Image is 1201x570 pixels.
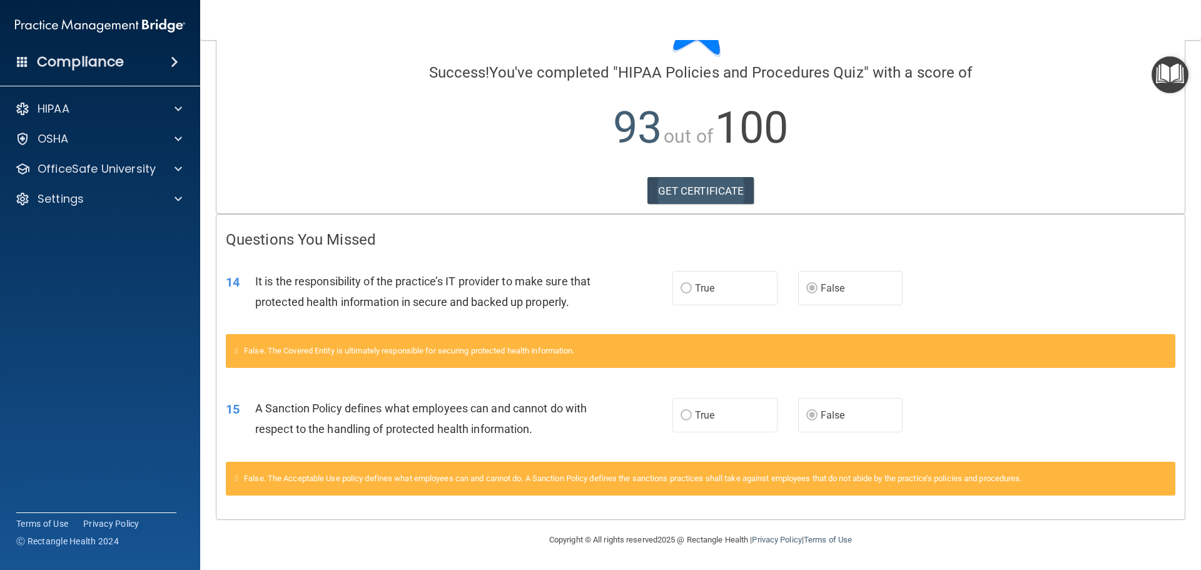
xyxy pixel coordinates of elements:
a: OfficeSafe University [15,161,182,176]
span: Success! [429,64,490,81]
span: 100 [715,102,788,153]
span: 93 [613,102,662,153]
a: OSHA [15,131,182,146]
button: Open Resource Center [1152,56,1188,93]
input: True [681,284,692,293]
img: PMB logo [15,13,185,38]
span: A Sanction Policy defines what employees can and cannot do with respect to the handling of protec... [255,402,587,435]
span: HIPAA Policies and Procedures Quiz [618,64,863,81]
a: Terms of Use [804,535,852,544]
span: 14 [226,275,240,290]
div: Copyright © All rights reserved 2025 @ Rectangle Health | | [472,520,929,560]
p: OSHA [38,131,69,146]
span: It is the responsibility of the practice’s IT provider to make sure that protected health informa... [255,275,590,308]
input: False [806,411,818,420]
span: 15 [226,402,240,417]
a: Terms of Use [16,517,68,530]
h4: Compliance [37,53,124,71]
p: OfficeSafe University [38,161,156,176]
span: False [821,409,845,421]
p: HIPAA [38,101,69,116]
span: out of [664,125,713,147]
h4: You've completed " " with a score of [226,64,1175,81]
a: Privacy Policy [83,517,139,530]
h4: Questions You Missed [226,232,1175,248]
p: Settings [38,191,84,206]
span: True [695,409,714,421]
a: Privacy Policy [752,535,801,544]
span: True [695,282,714,294]
span: False [821,282,845,294]
span: False. The Acceptable Use policy defines what employees can and cannot do. A Sanction Policy defi... [244,474,1021,483]
span: False. The Covered Entity is ultimately responsible for securing protected health information. [244,346,574,355]
span: Ⓒ Rectangle Health 2024 [16,535,119,547]
a: Settings [15,191,182,206]
a: GET CERTIFICATE [647,177,754,205]
a: HIPAA [15,101,182,116]
input: True [681,411,692,420]
input: False [806,284,818,293]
